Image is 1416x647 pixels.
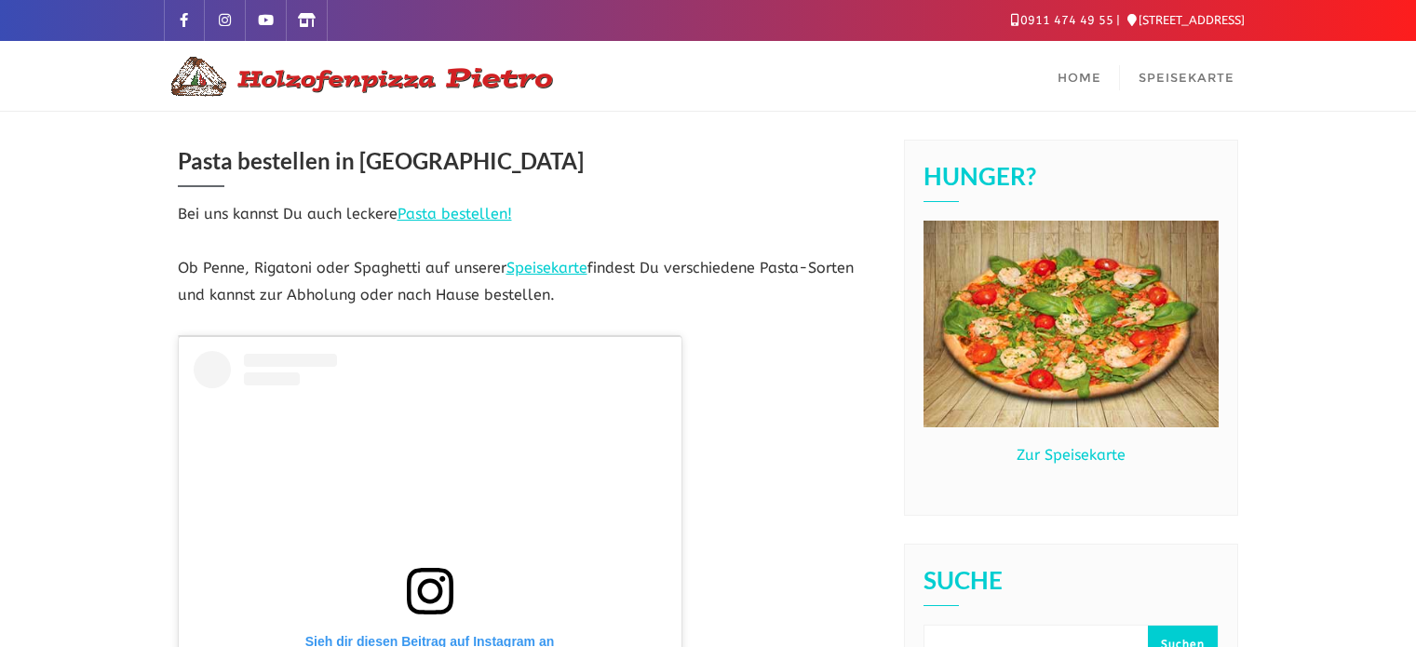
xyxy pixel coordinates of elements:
a: Zur Speisekarte [1017,446,1126,464]
a: Speisekarte [1120,41,1253,111]
a: Home [1039,41,1120,111]
a: Speisekarte [506,259,587,276]
h3: Pasta bestellen in [GEOGRAPHIC_DATA] [178,140,876,187]
h2: Suche [924,568,1220,606]
a: [STREET_ADDRESS] [1127,13,1245,27]
h2: Hunger? [924,164,1220,202]
a: Pasta bestellen! [398,205,512,222]
img: Logo [164,54,555,99]
span: Home [1058,70,1101,85]
a: 0911 474 49 55 [1011,13,1113,27]
span: Speisekarte [1139,70,1234,85]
